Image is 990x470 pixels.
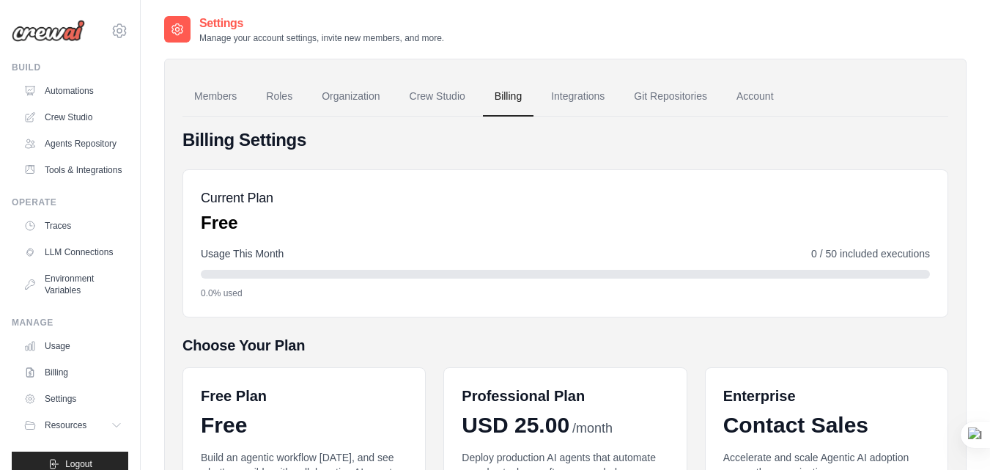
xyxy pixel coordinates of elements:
[65,458,92,470] span: Logout
[12,20,85,42] img: Logo
[723,386,930,406] h6: Enterprise
[12,197,128,208] div: Operate
[201,287,243,299] span: 0.0% used
[199,32,444,44] p: Manage your account settings, invite new members, and more.
[12,317,128,328] div: Manage
[462,386,585,406] h6: Professional Plan
[18,334,128,358] a: Usage
[18,414,128,437] button: Resources
[182,128,948,152] h4: Billing Settings
[723,412,930,438] div: Contact Sales
[18,267,128,302] a: Environment Variables
[18,214,128,238] a: Traces
[201,412,407,438] div: Free
[45,419,86,431] span: Resources
[725,77,786,117] a: Account
[182,335,948,356] h5: Choose Your Plan
[18,361,128,384] a: Billing
[622,77,719,117] a: Git Repositories
[12,62,128,73] div: Build
[18,79,128,103] a: Automations
[811,246,930,261] span: 0 / 50 included executions
[18,387,128,411] a: Settings
[18,132,128,155] a: Agents Repository
[201,188,273,208] h5: Current Plan
[199,15,444,32] h2: Settings
[201,246,284,261] span: Usage This Month
[539,77,616,117] a: Integrations
[254,77,304,117] a: Roles
[182,77,248,117] a: Members
[572,419,613,438] span: /month
[18,158,128,182] a: Tools & Integrations
[18,106,128,129] a: Crew Studio
[462,412,569,438] span: USD 25.00
[18,240,128,264] a: LLM Connections
[201,211,273,235] p: Free
[201,386,267,406] h6: Free Plan
[398,77,477,117] a: Crew Studio
[483,77,533,117] a: Billing
[310,77,391,117] a: Organization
